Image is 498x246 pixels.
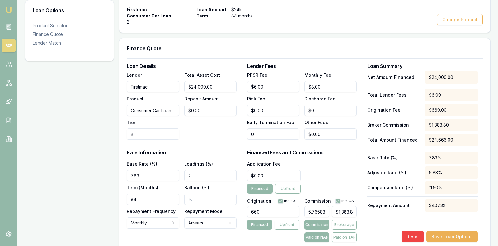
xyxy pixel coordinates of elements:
input: $ [304,81,357,92]
div: 11.50% [425,181,478,194]
label: PPSR Fee [247,72,267,78]
input: $ [184,105,237,116]
input: $ [184,81,237,92]
label: Total Asset Cost [184,72,220,78]
div: $407.32 [425,199,478,212]
span: 84 months [231,13,264,19]
h3: Loan Summary [367,64,478,69]
input: $ [247,105,299,116]
button: Change Product [437,14,483,25]
input: % [184,170,237,181]
button: Upfront [275,220,299,230]
div: $6.00 [425,89,478,101]
label: Repayment Mode [184,209,223,214]
label: Commission [304,199,331,203]
span: Loan Amount: [196,7,228,13]
img: emu-icon-u.png [5,6,12,14]
label: Balloon (%) [184,185,209,190]
button: Reset [402,231,424,242]
p: Comparison Rate (%) [367,185,420,191]
div: inc. GST [335,199,357,204]
label: Loadings (%) [184,161,213,166]
button: Brokerage [332,220,357,230]
button: Financed [247,184,273,194]
button: Paid on TAF [332,232,357,242]
label: Repayment Frequency [127,209,176,214]
p: Net Amount Financed [367,74,420,80]
button: Paid on NAF [304,232,329,242]
label: Deposit Amount [184,96,219,101]
span: B [127,19,129,25]
input: % [184,194,237,205]
label: Product [127,96,143,101]
p: Broker Commission [367,122,420,128]
label: Tier [127,120,135,125]
input: $ [247,81,299,92]
p: Repayment Amount [367,202,420,209]
label: Lender [127,72,142,78]
div: 7.83% [425,152,478,164]
span: $24k [231,7,264,13]
h3: Financed Fees and Commissions [247,150,357,155]
div: inc. GST [278,199,299,204]
h3: Lender Fees [247,64,357,69]
div: $660.00 [425,104,478,116]
button: Financed [247,220,272,230]
h3: Rate Information [127,150,237,155]
div: Finance Quote [33,31,106,37]
label: Risk Fee [247,96,265,101]
label: Application Fee [247,161,281,166]
button: Save Loan Options [426,231,478,242]
input: $ [304,105,357,116]
label: Term (Months) [127,185,158,190]
p: Total Amount Financed [367,137,420,143]
h3: Finance Quote [127,46,483,51]
h3: Loan Options [33,8,106,13]
div: 9.83% [425,166,478,179]
div: $1,383.80 [425,119,478,131]
label: Other Fees [304,120,328,125]
input: % [127,170,179,181]
button: Commission [304,220,329,230]
span: Firstmac [127,7,147,13]
span: Consumer Car Loan [127,13,171,19]
h3: Loan Details [127,64,237,69]
label: Base Rate (%) [127,161,157,166]
div: $24,000.00 [425,71,478,84]
div: Product Selector [33,22,106,29]
div: Lender Match [33,40,106,46]
label: Origination [247,199,271,203]
input: % [304,206,329,217]
label: Discharge Fee [304,96,336,101]
p: Base Rate (%) [367,155,420,161]
button: Upfront [275,184,301,194]
label: Early Termination Fee [247,120,294,125]
p: Origination Fee [367,107,420,113]
input: $ [304,128,357,140]
p: Adjusted Rate (%) [367,170,420,176]
div: $24,666.00 [425,134,478,146]
input: $ [247,170,301,181]
input: $ [247,128,299,140]
p: Total Lender Fees [367,92,420,98]
span: Term: [196,13,228,19]
label: Monthly Fee [304,72,331,78]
